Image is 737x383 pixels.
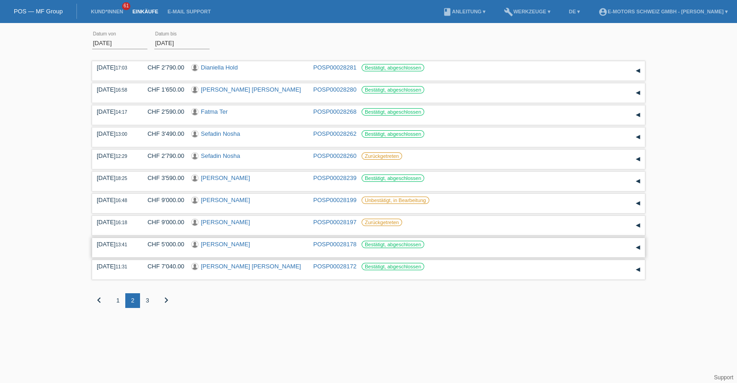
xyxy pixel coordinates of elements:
div: [DATE] [97,64,134,71]
a: POSP00028199 [313,197,357,203]
a: buildWerkzeuge ▾ [499,9,555,14]
div: CHF 1'650.00 [140,86,184,93]
a: Einkäufe [128,9,163,14]
div: CHF 3'590.00 [140,174,184,181]
div: CHF 2'790.00 [140,64,184,71]
a: [PERSON_NAME] [PERSON_NAME] [201,86,301,93]
label: Zurückgetreten [362,152,402,160]
a: [PERSON_NAME] [201,174,250,181]
i: chevron_right [161,295,172,306]
div: 3 [140,293,155,308]
div: auf-/zuklappen [631,64,645,78]
a: [PERSON_NAME] [201,241,250,248]
div: [DATE] [97,86,134,93]
span: 11:31 [116,264,127,269]
span: 16:18 [116,220,127,225]
div: CHF 9'000.00 [140,219,184,226]
a: Support [714,374,733,381]
div: CHF 2'790.00 [140,152,184,159]
div: auf-/zuklappen [631,130,645,144]
span: 12:29 [116,154,127,159]
div: CHF 5'000.00 [140,241,184,248]
label: Bestätigt, abgeschlossen [362,64,424,71]
a: [PERSON_NAME] [PERSON_NAME] [201,263,301,270]
a: POSP00028172 [313,263,357,270]
div: CHF 9'000.00 [140,197,184,203]
a: POSP00028197 [313,219,357,226]
a: E-Mail Support [163,9,216,14]
a: account_circleE-Motors Schweiz GmbH - [PERSON_NAME] ▾ [594,9,732,14]
div: [DATE] [97,241,134,248]
a: bookAnleitung ▾ [438,9,490,14]
span: 13:41 [116,242,127,247]
a: Dianiella Hold [201,64,238,71]
label: Unbestätigt, in Bearbeitung [362,197,429,204]
a: POSP00028280 [313,86,357,93]
a: POSP00028178 [313,241,357,248]
div: 2 [125,293,140,308]
div: auf-/zuklappen [631,241,645,255]
a: DE ▾ [564,9,585,14]
a: POSP00028281 [313,64,357,71]
div: [DATE] [97,108,134,115]
div: CHF 2'590.00 [140,108,184,115]
div: 1 [111,293,125,308]
div: [DATE] [97,152,134,159]
div: [DATE] [97,263,134,270]
label: Bestätigt, abgeschlossen [362,130,424,138]
div: auf-/zuklappen [631,263,645,277]
div: [DATE] [97,219,134,226]
div: auf-/zuklappen [631,86,645,100]
div: auf-/zuklappen [631,174,645,188]
a: Kund*innen [86,9,128,14]
i: book [443,7,452,17]
span: 61 [122,2,130,10]
i: chevron_left [94,295,105,306]
div: [DATE] [97,197,134,203]
div: auf-/zuklappen [631,108,645,122]
label: Bestätigt, abgeschlossen [362,174,424,182]
div: auf-/zuklappen [631,152,645,166]
span: 17:03 [116,65,127,70]
div: CHF 7'040.00 [140,263,184,270]
label: Bestätigt, abgeschlossen [362,241,424,248]
div: [DATE] [97,130,134,137]
a: POSP00028239 [313,174,357,181]
a: POSP00028268 [313,108,357,115]
a: POSP00028262 [313,130,357,137]
div: [DATE] [97,174,134,181]
label: Bestätigt, abgeschlossen [362,108,424,116]
label: Bestätigt, abgeschlossen [362,86,424,93]
span: 16:58 [116,87,127,93]
i: account_circle [598,7,608,17]
a: Sefadin Nosha [201,130,240,137]
span: 18:25 [116,176,127,181]
a: Sefadin Nosha [201,152,240,159]
a: [PERSON_NAME] [201,219,250,226]
span: 14:17 [116,110,127,115]
i: build [504,7,513,17]
a: Fatma Ter [201,108,228,115]
span: 13:00 [116,132,127,137]
div: auf-/zuklappen [631,219,645,232]
a: POS — MF Group [14,8,63,15]
div: auf-/zuklappen [631,197,645,210]
a: [PERSON_NAME] [201,197,250,203]
span: 16:48 [116,198,127,203]
a: POSP00028260 [313,152,357,159]
label: Zurückgetreten [362,219,402,226]
label: Bestätigt, abgeschlossen [362,263,424,270]
div: CHF 3'490.00 [140,130,184,137]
